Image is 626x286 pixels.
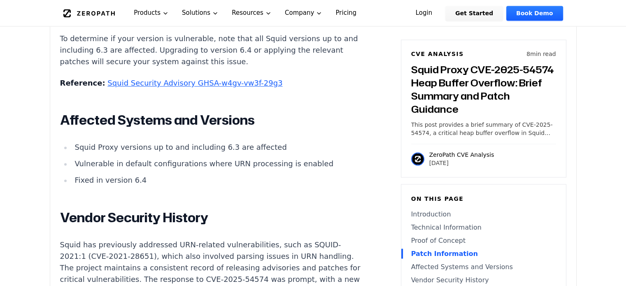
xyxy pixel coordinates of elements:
[411,121,556,137] p: This post provides a brief summary of CVE-2025-54574, a critical heap buffer overflow in Squid Pr...
[60,33,366,67] p: To determine if your version is vulnerable, note that all Squid versions up to and including 6.3 ...
[429,151,494,159] p: ZeroPath CVE Analysis
[406,6,442,21] a: Login
[445,6,503,21] a: Get Started
[411,222,556,232] a: Technical Information
[526,50,556,58] p: 8 min read
[72,174,366,186] li: Fixed in version 6.4
[107,79,282,87] a: Squid Security Advisory GHSA-w4gv-vw3f-29g3
[60,209,366,226] h2: Vendor Security History
[411,50,464,58] h6: CVE Analysis
[411,209,556,219] a: Introduction
[411,249,556,258] a: Patch Information
[506,6,563,21] a: Book Demo
[411,152,424,165] img: ZeroPath CVE Analysis
[72,158,366,170] li: Vulnerable in default configurations where URN processing is enabled
[60,79,105,87] strong: Reference:
[411,262,556,272] a: Affected Systems and Versions
[411,194,556,202] h6: On this page
[411,235,556,245] a: Proof of Concept
[429,159,494,167] p: [DATE]
[72,142,366,153] li: Squid Proxy versions up to and including 6.3 are affected
[411,63,556,116] h3: Squid Proxy CVE-2025-54574 Heap Buffer Overflow: Brief Summary and Patch Guidance
[411,275,556,285] a: Vendor Security History
[60,112,366,128] h2: Affected Systems and Versions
